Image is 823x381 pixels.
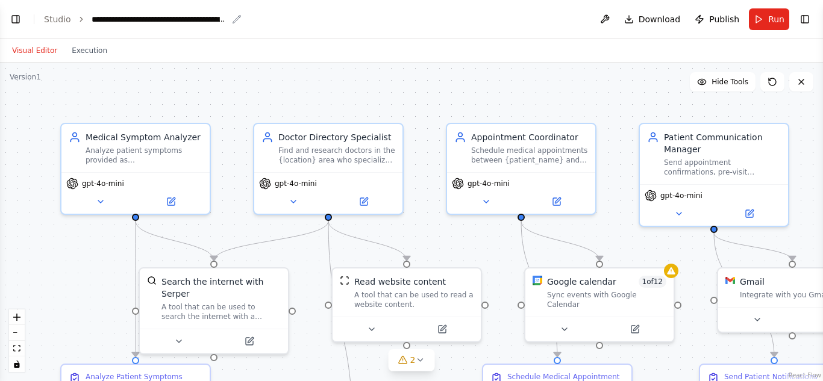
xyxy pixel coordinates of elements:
[44,14,71,24] a: Studio
[161,302,281,321] div: A tool that can be used to search the internet with a search_query. Supports different search typ...
[215,334,283,348] button: Open in side panel
[547,276,616,288] div: Google calendar
[278,146,395,165] div: Find and research doctors in the {location} area who specialize in treating {medical_condition} a...
[275,179,317,188] span: gpt-4o-mini
[322,221,413,261] g: Edge from 6b2f6105-eebf-48f2-b4f4-78fd7592ad3f to 304c7382-4801-4edc-b572-53ef6a9cc70e
[410,354,416,366] span: 2
[389,349,435,371] button: 2
[10,72,41,82] div: Version 1
[690,72,756,91] button: Hide Tools
[5,43,64,58] button: Visual Editor
[139,267,289,355] div: SerperDevToolSearch the internet with SerperA tool that can be used to search the internet with a...
[796,11,813,28] button: Show right sidebar
[522,194,590,209] button: Open in side panel
[9,309,25,372] div: React Flow controls
[130,221,142,357] g: Edge from f4f4f212-9799-4fce-93cf-7a982c2788fb to dcaa3700-a422-46cf-997e-20b277e477b0
[7,11,24,28] button: Show left sidebar
[331,267,482,342] div: ScrapeWebsiteToolRead website contentA tool that can be used to read a website content.
[619,8,686,30] button: Download
[547,290,666,309] div: Sync events with Google Calendar
[690,8,744,30] button: Publish
[130,221,220,261] g: Edge from f4f4f212-9799-4fce-93cf-7a982c2788fb to fc76b01f-e327-4c21-893d-7b4227faa81d
[253,123,404,215] div: Doctor Directory SpecialistFind and research doctors in the {location} area who specialize in tre...
[471,131,588,143] div: Appointment Coordinator
[789,372,821,379] a: React Flow attribution
[9,341,25,356] button: fit view
[208,221,334,261] g: Edge from 6b2f6105-eebf-48f2-b4f4-78fd7592ad3f to fc76b01f-e327-4c21-893d-7b4227faa81d
[340,276,349,285] img: ScrapeWebsiteTool
[725,276,735,285] img: Gmail
[749,8,789,30] button: Run
[147,276,157,285] img: SerperDevTool
[740,276,765,288] div: Gmail
[601,322,669,336] button: Open in side panel
[137,194,205,209] button: Open in side panel
[708,233,798,261] g: Edge from fd768414-9090-4ee2-b566-518666a12a21 to e3747201-a78d-4db5-a47b-b666925b5e68
[354,276,446,288] div: Read website content
[664,158,781,177] div: Send appointment confirmations, pre-visit instructions, and follow-up communications to {patient_...
[64,43,114,58] button: Execution
[639,123,789,227] div: Patient Communication ManagerSend appointment confirmations, pre-visit instructions, and follow-u...
[60,123,211,215] div: Medical Symptom AnalyzerAnalyze patient symptoms provided as {patient_symptoms} and predict likel...
[446,123,596,215] div: Appointment CoordinatorSchedule medical appointments between {patient_name} and the recommended d...
[86,146,202,165] div: Analyze patient symptoms provided as {patient_symptoms} and predict likely medical conditions or ...
[161,276,281,300] div: Search the internet with Serper
[330,194,398,209] button: Open in side panel
[9,356,25,372] button: toggle interactivity
[86,131,202,143] div: Medical Symptom Analyzer
[408,322,476,336] button: Open in side panel
[468,179,510,188] span: gpt-4o-mini
[44,13,242,25] nav: breadcrumb
[524,267,675,342] div: Google CalendarGoogle calendar1of12Sync events with Google Calendar
[9,309,25,325] button: zoom in
[660,191,703,200] span: gpt-4o-mini
[715,206,783,221] button: Open in side panel
[471,146,588,165] div: Schedule medical appointments between {patient_name} and the recommended doctors, coordinating av...
[768,13,784,25] span: Run
[9,325,25,341] button: zoom out
[515,221,563,357] g: Edge from 68e5121d-d108-41bb-baaa-5b5d65a9b6d4 to 96539b32-56c2-47c9-b5d7-bb36ade510aa
[278,131,395,143] div: Doctor Directory Specialist
[664,131,781,155] div: Patient Communication Manager
[639,276,667,288] span: Number of enabled actions
[82,179,124,188] span: gpt-4o-mini
[708,233,780,357] g: Edge from fd768414-9090-4ee2-b566-518666a12a21 to e5ab0791-41a9-47a5-b00c-e5e824612bf0
[712,77,748,87] span: Hide Tools
[533,276,542,285] img: Google Calendar
[354,290,474,309] div: A tool that can be used to read a website content.
[709,13,739,25] span: Publish
[639,13,681,25] span: Download
[515,221,606,261] g: Edge from 68e5121d-d108-41bb-baaa-5b5d65a9b6d4 to f7b91ee4-d9c4-435e-a8e9-70b125d364c1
